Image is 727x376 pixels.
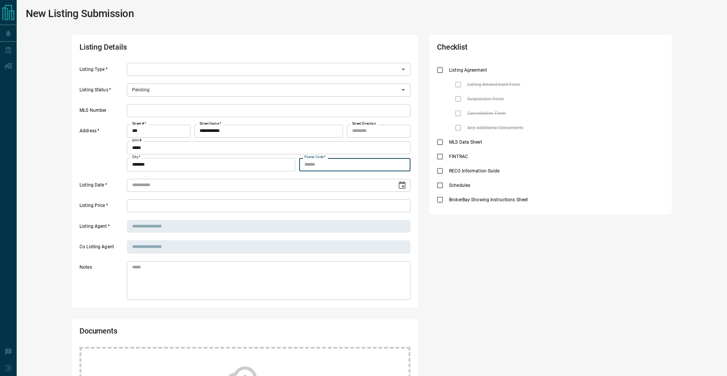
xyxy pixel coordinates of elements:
[447,182,472,189] span: Schedules
[447,168,501,174] span: RECO Information Guide
[80,202,125,212] label: Listing Price
[447,153,470,160] span: FINTRAC
[80,244,125,254] label: Co Listing Agent
[465,110,508,117] span: Cancellation Form
[80,66,125,76] label: Listing Type
[132,138,142,143] label: Unit #
[447,139,484,146] span: MLS Data Sheet
[465,81,522,88] span: Listing Amendment Form
[200,121,221,126] label: Street Name
[26,8,134,20] h1: New Listing Submission
[80,87,125,97] label: Listing Status
[465,96,506,102] span: Suspension Form
[437,42,573,55] h2: Checklist
[132,121,146,126] label: Street #
[80,42,278,55] h2: Listing Details
[447,196,530,203] span: BrokerBay Showing Instructions Sheet
[127,83,410,96] div: Pending
[80,223,125,233] label: Listing Agent
[304,155,326,160] label: Postal Code
[132,155,140,160] label: City
[80,107,125,117] label: MLS Number
[447,67,489,74] span: Listing Agreement
[465,124,525,131] span: Any Additional Documents
[80,264,125,300] label: Notes
[352,121,376,126] label: Street Direction
[395,178,410,193] button: Choose date
[80,182,125,192] label: Listing Date
[80,326,278,339] h2: Documents
[80,128,125,171] label: Address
